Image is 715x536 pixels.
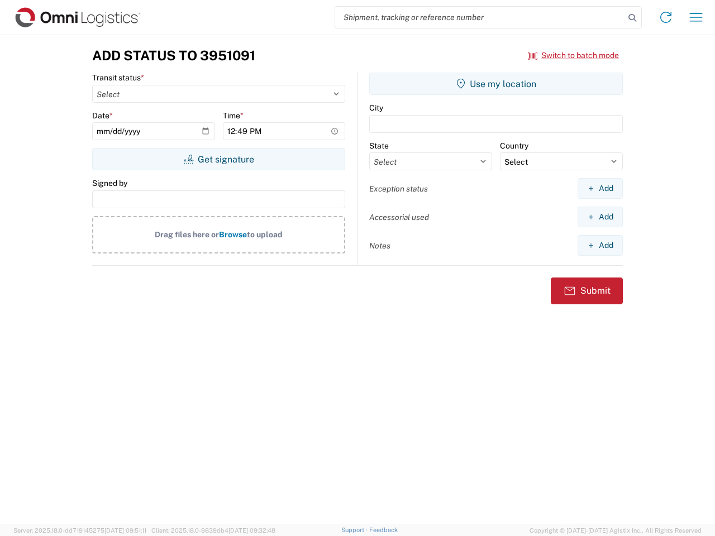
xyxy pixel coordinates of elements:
[151,527,275,534] span: Client: 2025.18.0-9839db4
[228,527,275,534] span: [DATE] 09:32:48
[92,73,144,83] label: Transit status
[500,141,528,151] label: Country
[578,207,623,227] button: Add
[219,230,247,239] span: Browse
[578,178,623,199] button: Add
[369,527,398,533] a: Feedback
[369,241,390,251] label: Notes
[341,527,369,533] a: Support
[223,111,244,121] label: Time
[335,7,625,28] input: Shipment, tracking or reference number
[578,235,623,256] button: Add
[92,178,127,188] label: Signed by
[247,230,283,239] span: to upload
[369,103,383,113] label: City
[92,111,113,121] label: Date
[92,148,345,170] button: Get signature
[369,73,623,95] button: Use my location
[369,184,428,194] label: Exception status
[530,525,702,535] span: Copyright © [DATE]-[DATE] Agistix Inc., All Rights Reserved
[13,527,146,534] span: Server: 2025.18.0-dd719145275
[104,527,146,534] span: [DATE] 09:51:11
[528,46,619,65] button: Switch to batch mode
[369,141,389,151] label: State
[155,230,219,239] span: Drag files here or
[551,277,623,304] button: Submit
[369,212,429,222] label: Accessorial used
[92,47,255,64] h3: Add Status to 3951091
